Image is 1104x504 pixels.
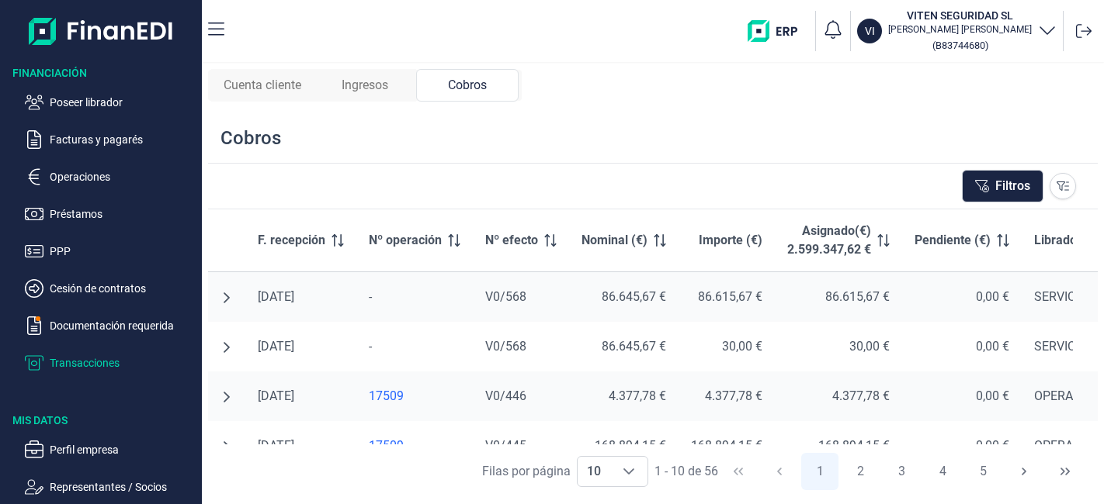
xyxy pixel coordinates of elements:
[691,438,762,454] div: 168.894,15 €
[485,388,526,403] span: V0/446
[224,76,301,95] span: Cuenta cliente
[965,453,1002,490] button: Page 5
[748,20,809,42] img: erp
[220,341,233,354] button: undefined null
[50,167,196,186] p: Operaciones
[932,40,988,51] small: Copiar cif
[220,292,233,304] button: undefined null
[485,289,526,304] span: V0/568
[787,240,871,259] p: 2.599.347,62 €
[802,222,871,240] p: Asignado(€)
[582,289,666,305] div: 86.645,67 €
[314,69,416,102] div: Ingresos
[787,339,890,354] div: 30,00 €
[25,354,196,372] button: Transacciones
[915,388,1009,404] div: 0,00 €
[915,339,1009,354] div: 0,00 €
[691,388,762,404] div: 4.377,78 €
[25,440,196,459] button: Perfil empresa
[582,438,666,454] div: 168.894,15 €
[857,8,1057,54] button: VIVITEN SEGURIDAD SL[PERSON_NAME] [PERSON_NAME](B83744680)
[915,289,1009,305] div: 0,00 €
[787,438,890,454] div: 168.894,15 €
[720,453,757,490] button: First Page
[485,231,538,250] span: Nº efecto
[865,23,875,39] p: VI
[699,231,762,250] span: Importe (€)
[25,93,196,112] button: Poseer librador
[211,69,314,102] div: Cuenta cliente
[50,478,196,496] p: Representantes / Socios
[342,76,388,95] span: Ingresos
[482,462,571,481] div: Filas por página
[25,167,196,186] button: Operaciones
[1047,453,1084,490] button: Last Page
[50,279,196,298] p: Cesión de contratos
[220,440,233,453] button: undefined null
[842,453,880,490] button: Page 2
[924,453,961,490] button: Page 4
[582,339,666,354] div: 86.645,67 €
[25,478,196,496] button: Representantes / Socios
[50,354,196,372] p: Transacciones
[582,231,647,250] span: Nominal (€)
[485,438,526,453] span: V0/445
[25,242,196,261] button: PPP
[654,465,718,478] span: 1 - 10 de 56
[369,289,460,305] div: -
[691,339,762,354] div: 30,00 €
[25,130,196,149] button: Facturas y pagarés
[369,339,460,354] div: -
[416,69,519,102] div: Cobros
[962,170,1043,202] button: Filtros
[220,391,233,403] button: undefined null
[1005,453,1043,490] button: Next Page
[448,76,487,95] span: Cobros
[369,438,460,454] a: 17509
[883,453,920,490] button: Page 3
[25,205,196,223] button: Préstamos
[50,316,196,335] p: Documentación requerida
[915,231,991,250] span: Pendiente (€)
[578,457,610,486] span: 10
[258,231,325,250] span: F. recepción
[691,289,762,305] div: 86.615,67 €
[1034,231,1077,250] span: Librado
[258,289,344,305] div: [DATE]
[29,12,174,50] img: Logo de aplicación
[787,388,890,404] div: 4.377,78 €
[582,388,666,404] div: 4.377,78 €
[258,438,344,454] div: [DATE]
[369,231,442,250] span: Nº operación
[761,453,798,490] button: Previous Page
[50,130,196,149] p: Facturas y pagarés
[50,440,196,459] p: Perfil empresa
[888,8,1032,23] h3: VITEN SEGURIDAD SL
[258,388,344,404] div: [DATE]
[25,316,196,335] button: Documentación requerida
[50,205,196,223] p: Préstamos
[610,457,647,486] div: Choose
[50,93,196,112] p: Poseer librador
[485,339,526,354] span: V0/568
[888,23,1032,36] p: [PERSON_NAME] [PERSON_NAME]
[258,339,344,354] div: [DATE]
[369,388,460,404] a: 17509
[915,438,1009,454] div: 0,00 €
[801,453,838,490] button: Page 1
[220,126,281,150] div: Cobros
[25,279,196,298] button: Cesión de contratos
[787,289,890,305] div: 86.615,67 €
[50,242,196,261] p: PPP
